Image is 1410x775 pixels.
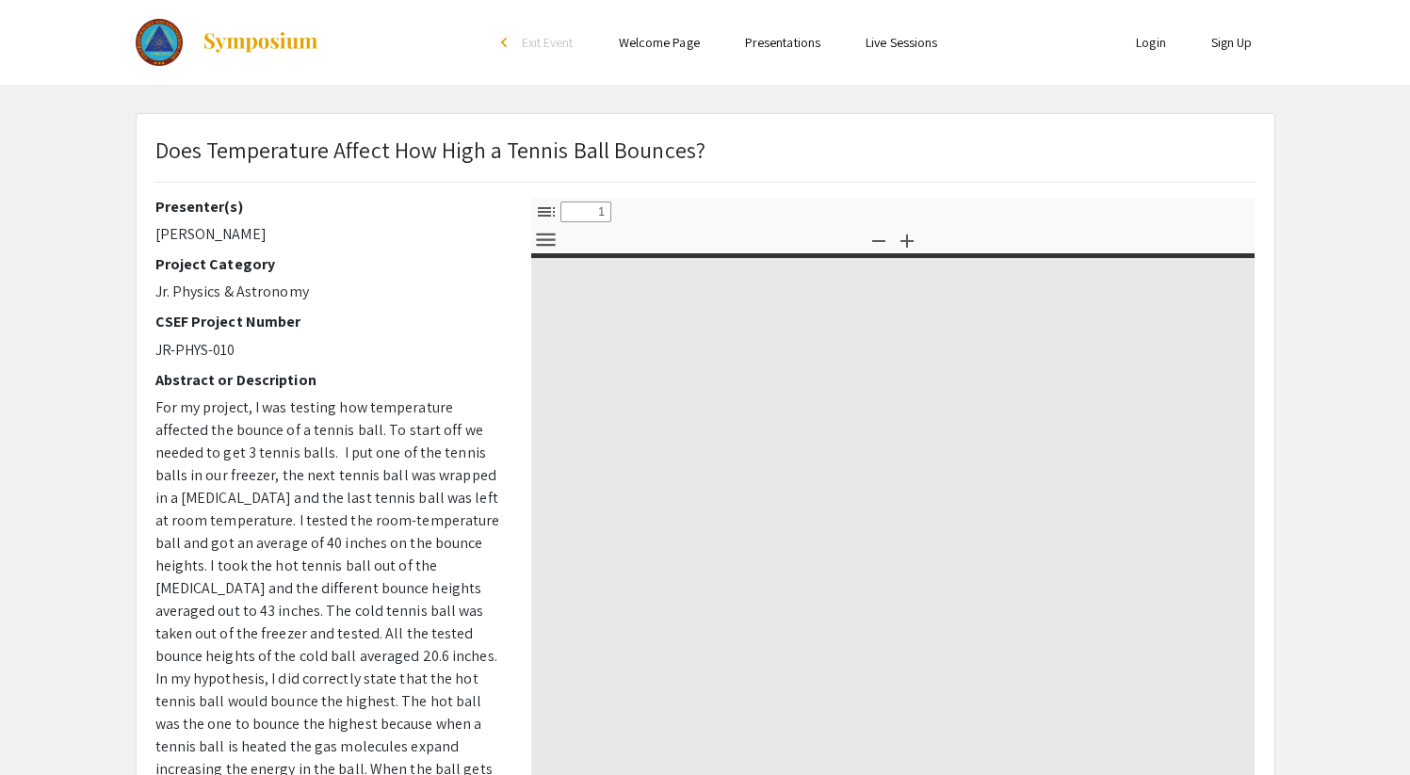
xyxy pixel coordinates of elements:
div: arrow_back_ios [501,37,512,48]
img: The 2023 Colorado Science & Engineering Fair [136,19,184,66]
p: Does Temperature Affect How High a Tennis Ball Bounces? [155,133,706,167]
a: Login [1136,34,1166,51]
span: Exit Event [522,34,574,51]
p: JR-PHYS-010 [155,339,503,362]
a: Live Sessions [866,34,937,51]
button: Toggle Sidebar [530,198,562,225]
p: Jr. Physics & Astronomy [155,281,503,303]
a: Presentations [745,34,820,51]
h2: Abstract or Description [155,371,503,389]
h2: CSEF Project Number [155,313,503,331]
h2: Project Category [155,255,503,273]
a: Welcome Page [619,34,700,51]
a: The 2023 Colorado Science & Engineering Fair [136,19,320,66]
img: Symposium by ForagerOne [202,31,319,54]
input: Page [560,202,611,222]
p: [PERSON_NAME] [155,223,503,246]
button: Tools [530,226,562,253]
button: Zoom In [891,226,923,253]
h2: Presenter(s) [155,198,503,216]
iframe: Chat [14,690,80,761]
a: Sign Up [1211,34,1253,51]
button: Zoom Out [863,226,895,253]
